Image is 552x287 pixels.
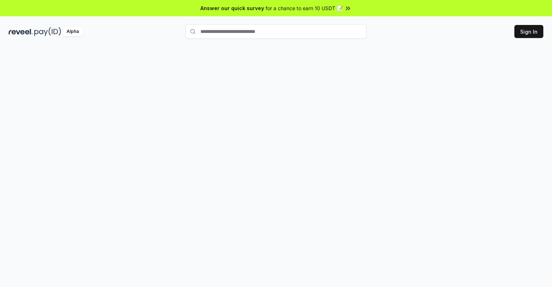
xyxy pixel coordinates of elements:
[9,27,33,36] img: reveel_dark
[200,4,264,12] span: Answer our quick survey
[514,25,543,38] button: Sign In
[34,27,61,36] img: pay_id
[63,27,83,36] div: Alpha
[266,4,343,12] span: for a chance to earn 10 USDT 📝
